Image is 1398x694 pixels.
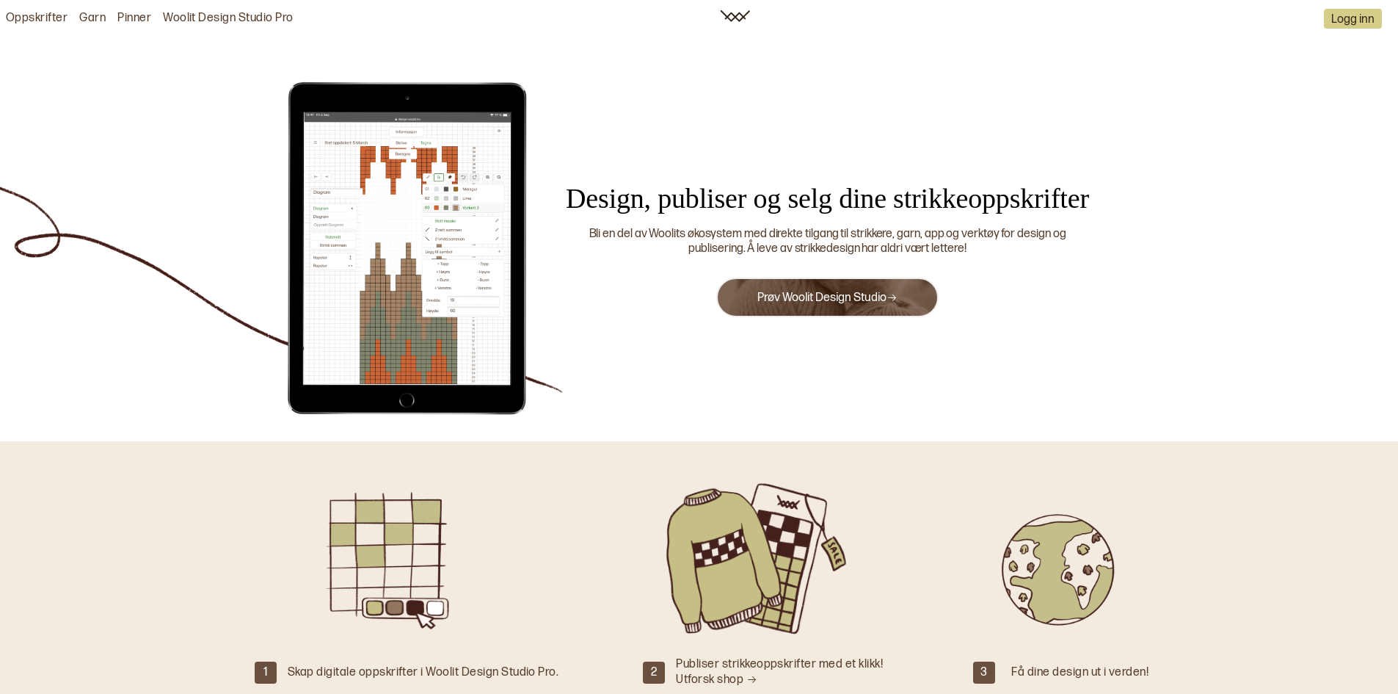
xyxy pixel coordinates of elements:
button: Prøv Woolit Design Studio [716,278,939,317]
a: Prøv Woolit Design Studio [757,291,898,305]
div: Skap digitale oppskrifter i Woolit Design Studio Pro. [288,665,558,681]
a: Utforsk shop [676,673,757,687]
button: Logg inn [1324,9,1382,29]
div: Få dine design ut i verden! [1011,665,1148,681]
img: Strikket genser og oppskrift til salg. [658,478,856,640]
div: 3 [973,662,995,684]
a: Garn [79,11,106,26]
div: Design, publiser og selg dine strikkeoppskrifter [543,181,1112,217]
img: Illustrasjon av Woolit Design Studio Pro [302,478,500,640]
div: Publiser strikkeoppskrifter med et klikk! [676,657,883,688]
div: 1 [255,662,277,684]
div: 2 [643,662,665,684]
img: Woolit ikon [720,10,750,22]
img: Jordkloden [956,478,1154,640]
a: Woolit Design Studio Pro [163,11,294,26]
a: Pinner [117,11,151,26]
div: Bli en del av Woolits økosystem med direkte tilgang til strikkere, garn, app og verktøy for desig... [561,227,1093,258]
img: Illustrasjon av Woolit Design Studio Pro [279,79,536,417]
a: Oppskrifter [6,11,68,26]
